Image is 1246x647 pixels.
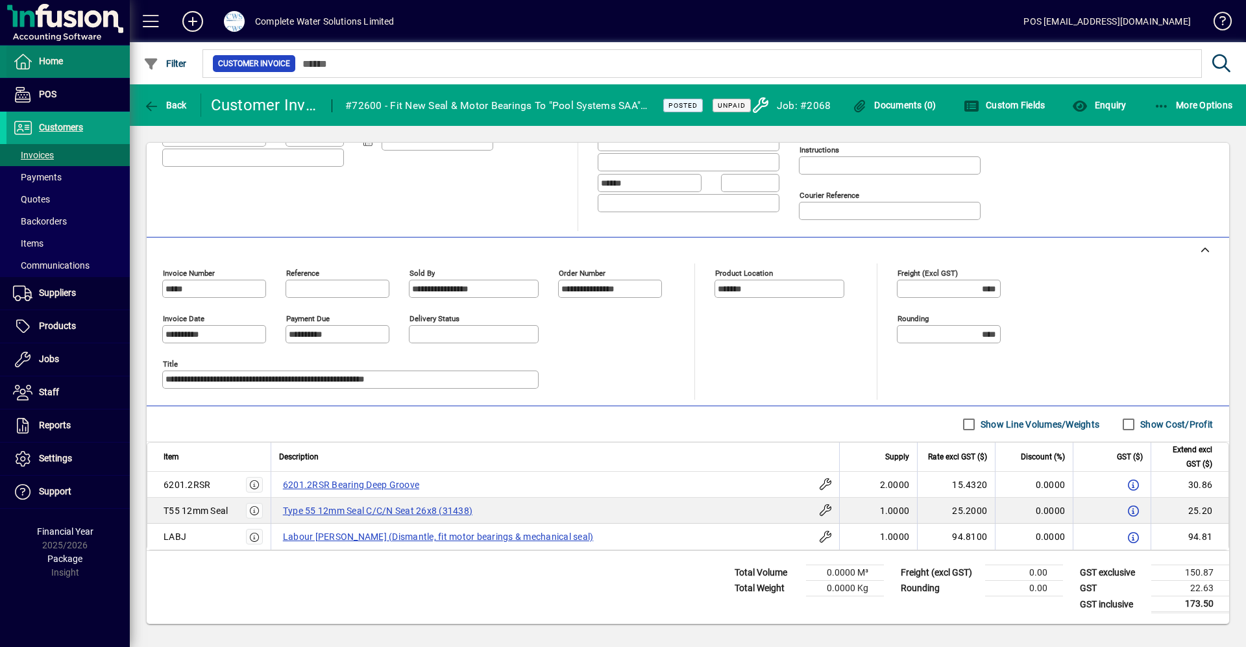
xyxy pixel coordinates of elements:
[164,530,186,543] div: LABJ
[6,188,130,210] a: Quotes
[39,321,76,331] span: Products
[806,565,884,581] td: 0.0000 M³
[741,93,838,117] a: Job: #2068
[6,343,130,376] a: Jobs
[345,95,647,116] div: #72600 - Fit New Seal & Motor Bearings To "Pool Systems SAA" 400w Pump
[894,581,985,596] td: Rounding
[6,144,130,166] a: Invoices
[13,238,43,249] span: Items
[39,420,71,430] span: Reports
[172,10,214,33] button: Add
[163,269,215,278] mat-label: Invoice number
[143,58,187,69] span: Filter
[6,210,130,232] a: Backorders
[849,93,940,117] button: Documents (0)
[39,122,83,132] span: Customers
[39,56,63,66] span: Home
[13,194,50,204] span: Quotes
[1073,581,1151,596] td: GST
[885,450,909,464] span: Supply
[995,498,1073,524] td: 0.0000
[1159,443,1212,471] span: Extend excl GST ($)
[6,409,130,442] a: Reports
[13,150,54,160] span: Invoices
[995,472,1073,498] td: 0.0000
[13,260,90,271] span: Communications
[163,314,204,323] mat-label: Invoice date
[1151,596,1229,613] td: 173.50
[715,269,773,278] mat-label: Product location
[880,530,910,543] span: 1.0000
[852,100,936,110] span: Documents (0)
[6,166,130,188] a: Payments
[279,450,319,464] span: Description
[6,476,130,508] a: Support
[1117,450,1143,464] span: GST ($)
[1204,3,1230,45] a: Knowledge Base
[800,191,859,200] mat-label: Courier Reference
[39,453,72,463] span: Settings
[39,287,76,298] span: Suppliers
[995,524,1073,550] td: 0.0000
[925,530,987,543] div: 94.8100
[1072,100,1126,110] span: Enquiry
[925,504,987,517] div: 25.2000
[728,581,806,596] td: Total Weight
[777,95,831,116] div: Job: #2068
[37,526,93,537] span: Financial Year
[6,79,130,111] a: POS
[6,232,130,254] a: Items
[880,478,910,491] span: 2.0000
[255,11,395,32] div: Complete Water Solutions Limited
[894,565,985,581] td: Freight (excl GST)
[1151,581,1229,596] td: 22.63
[1138,418,1213,431] label: Show Cost/Profit
[6,443,130,475] a: Settings
[1151,524,1228,550] td: 94.81
[978,418,1099,431] label: Show Line Volumes/Weights
[211,95,319,116] div: Customer Invoice
[898,269,958,278] mat-label: Freight (excl GST)
[1021,450,1065,464] span: Discount (%)
[279,503,476,519] label: Type 55 12mm Seal C/C/N Seat 26x8 (31438)
[13,216,67,226] span: Backorders
[960,93,1049,117] button: Custom Fields
[6,254,130,276] a: Communications
[130,93,201,117] app-page-header-button: Back
[718,101,746,110] span: Unpaid
[925,478,987,491] div: 15.4320
[218,57,290,70] span: Customer Invoice
[39,89,56,99] span: POS
[1073,565,1151,581] td: GST exclusive
[6,45,130,78] a: Home
[143,100,187,110] span: Back
[880,504,910,517] span: 1.0000
[39,486,71,496] span: Support
[6,310,130,343] a: Products
[1151,93,1236,117] button: More Options
[964,100,1045,110] span: Custom Fields
[6,376,130,409] a: Staff
[409,314,459,323] mat-label: Delivery status
[898,314,929,323] mat-label: Rounding
[214,10,255,33] button: Profile
[1151,472,1228,498] td: 30.86
[1154,100,1233,110] span: More Options
[140,93,190,117] button: Back
[6,277,130,310] a: Suppliers
[47,554,82,564] span: Package
[164,504,228,517] div: T55 12mm Seal
[1151,565,1229,581] td: 150.87
[928,450,987,464] span: Rate excl GST ($)
[1069,93,1129,117] button: Enquiry
[163,360,178,369] mat-label: Title
[1023,11,1191,32] div: POS [EMAIL_ADDRESS][DOMAIN_NAME]
[279,529,598,544] label: Labour [PERSON_NAME] (Dismantle, fit motor bearings & mechanical seal)
[728,565,806,581] td: Total Volume
[559,269,605,278] mat-label: Order number
[164,450,179,464] span: Item
[800,145,839,154] mat-label: Instructions
[409,269,435,278] mat-label: Sold by
[286,269,319,278] mat-label: Reference
[985,565,1063,581] td: 0.00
